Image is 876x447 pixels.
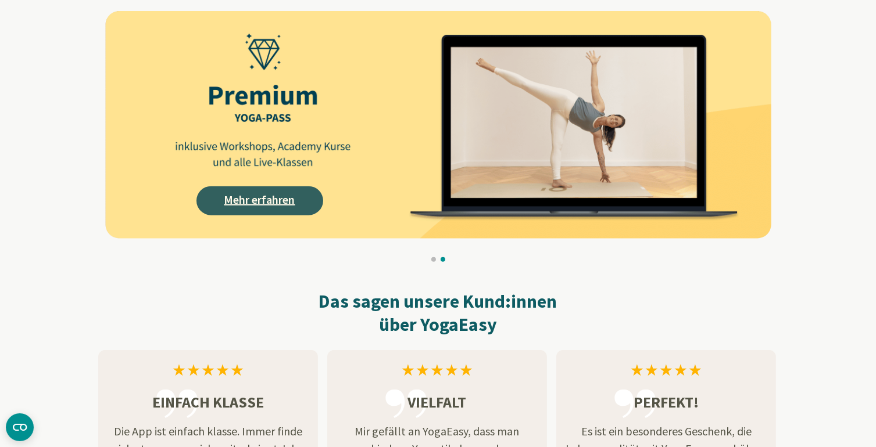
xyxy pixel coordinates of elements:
h2: Das sagen unsere Kund:innen über YogaEasy [98,290,778,336]
h3: Einfach klasse [98,391,318,413]
button: CMP-Widget öffnen [6,413,34,441]
h3: Vielfalt [327,391,547,413]
h3: Perfekt! [556,391,776,413]
a: Mehr erfahren [196,186,323,215]
img: AAffA0nNPuCLAAAAAElFTkSuQmCC [105,11,771,239]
